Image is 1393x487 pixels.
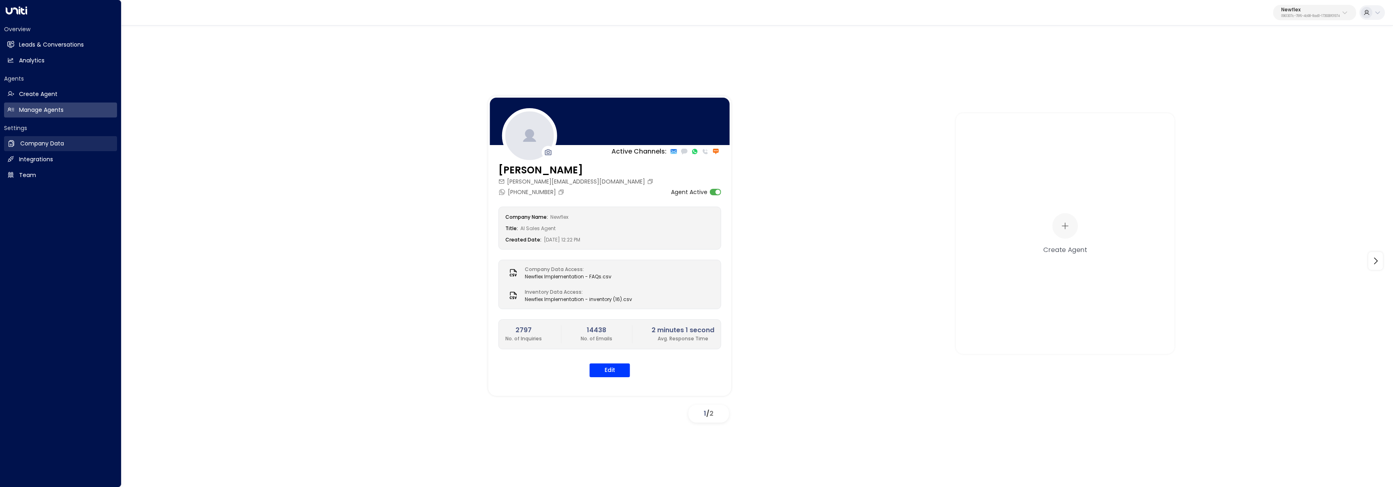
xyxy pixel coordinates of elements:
[520,225,556,232] span: AI Sales Agent
[581,325,612,335] h2: 14438
[4,53,117,68] a: Analytics
[505,236,541,243] label: Created Date:
[671,188,707,197] label: Agent Active
[505,225,518,232] label: Title:
[498,163,656,177] h3: [PERSON_NAME]
[647,178,656,185] button: Copy
[581,335,612,342] p: No. of Emails
[19,56,45,65] h2: Analytics
[704,409,706,418] span: 1
[558,189,567,195] button: Copy
[505,214,548,220] label: Company Name:
[498,188,567,197] div: [PHONE_NUMBER]
[1044,244,1087,254] div: Create Agent
[611,147,667,156] p: Active Channels:
[544,236,580,243] span: [DATE] 12:22 PM
[550,214,569,220] span: Newflex
[1281,7,1340,12] p: Newflex
[525,288,628,296] label: Inventory Data Access:
[1273,5,1356,20] button: Newflex0961307c-78f6-4b98-8ad0-173938f01974
[709,409,714,418] span: 2
[1281,15,1340,18] p: 0961307c-78f6-4b98-8ad0-173938f01974
[525,273,611,280] span: Newflex Implementation - FAQs.csv
[525,266,607,273] label: Company Data Access:
[505,335,542,342] p: No. of Inquiries
[19,171,36,179] h2: Team
[4,25,117,33] h2: Overview
[4,103,117,117] a: Manage Agents
[505,325,542,335] h2: 2797
[525,296,632,303] span: Newflex Implementation - inventory (16).csv
[688,405,729,423] div: /
[4,168,117,183] a: Team
[652,325,714,335] h2: 2 minutes 1 second
[4,152,117,167] a: Integrations
[4,75,117,83] h2: Agents
[19,90,58,98] h2: Create Agent
[19,41,84,49] h2: Leads & Conversations
[19,155,53,164] h2: Integrations
[4,136,117,151] a: Company Data
[652,335,714,342] p: Avg. Response Time
[498,177,656,186] div: [PERSON_NAME][EMAIL_ADDRESS][DOMAIN_NAME]
[20,139,64,148] h2: Company Data
[19,106,64,114] h2: Manage Agents
[4,87,117,102] a: Create Agent
[4,37,117,52] a: Leads & Conversations
[4,124,117,132] h2: Settings
[590,363,630,377] button: Edit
